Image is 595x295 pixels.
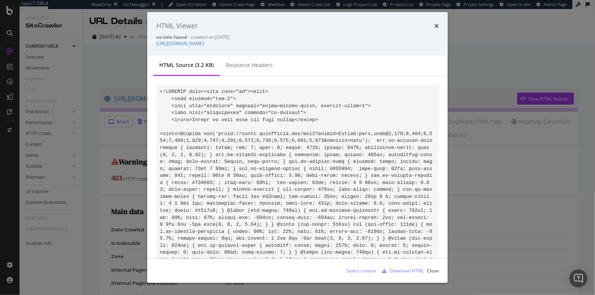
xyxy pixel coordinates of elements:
div: - crawled on [DATE] [156,34,439,40]
button: Download HTML [379,265,424,277]
div: Open Intercom Messenger [569,269,587,287]
div: Close [427,268,439,274]
div: HTML Viewer [156,21,198,31]
button: Select content [340,265,376,277]
div: HTML source (3.2 KB) [159,61,214,69]
div: Download HTML [390,268,424,274]
a: [URL][DOMAIN_NAME] [156,40,204,47]
div: Response Headers [226,61,273,69]
strong: no title found [156,34,187,40]
div: modal [147,12,448,283]
button: Close [427,265,439,277]
div: Select content [346,268,376,274]
div: times [434,21,439,31]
